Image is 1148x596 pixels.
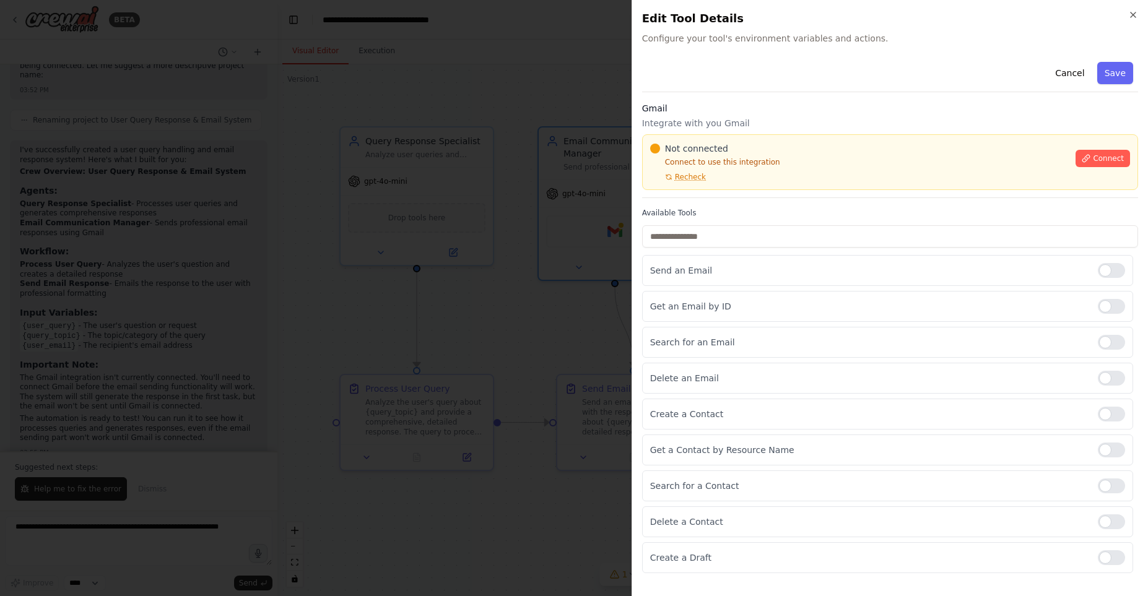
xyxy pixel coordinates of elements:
p: Delete a Contact [650,516,1088,528]
p: Create a Draft [650,551,1088,564]
h3: Gmail [642,102,1138,114]
button: Cancel [1048,62,1092,84]
span: Recheck [675,172,706,182]
p: Search for an Email [650,336,1088,348]
span: Connect [1093,153,1124,163]
h2: Edit Tool Details [642,10,1138,27]
label: Available Tools [642,208,1138,218]
p: Connect to use this integration [650,157,1069,167]
span: Configure your tool's environment variables and actions. [642,32,1138,45]
p: Get a Contact by Resource Name [650,444,1088,456]
p: Search for a Contact [650,480,1088,492]
span: Not connected [665,142,728,155]
button: Connect [1076,150,1130,167]
button: Recheck [650,172,706,182]
p: Create a Contact [650,408,1088,420]
p: Delete an Email [650,372,1088,384]
p: Get an Email by ID [650,300,1088,313]
p: Integrate with you Gmail [642,117,1138,129]
button: Save [1097,62,1133,84]
p: Send an Email [650,264,1088,277]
